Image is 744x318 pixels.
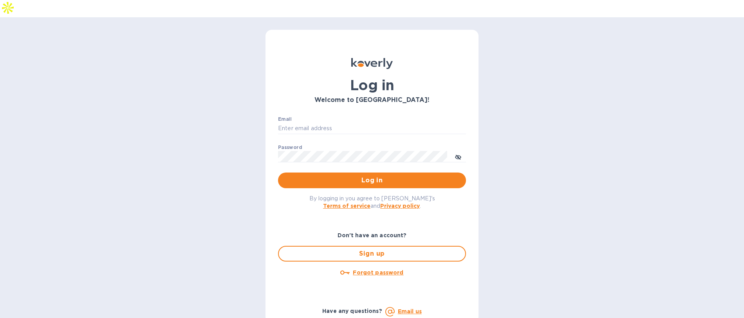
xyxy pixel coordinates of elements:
[284,176,460,185] span: Log in
[398,308,422,314] a: Email us
[278,96,466,104] h3: Welcome to [GEOGRAPHIC_DATA]!
[278,145,302,150] label: Password
[309,195,435,209] span: By logging in you agree to [PERSON_NAME]'s and .
[278,77,466,93] h1: Log in
[278,246,466,262] button: Sign up
[323,203,370,209] a: Terms of service
[380,203,420,209] a: Privacy policy
[278,123,466,134] input: Enter email address
[450,149,466,164] button: toggle password visibility
[338,232,407,238] b: Don't have an account?
[285,249,459,258] span: Sign up
[322,308,382,314] b: Have any questions?
[351,58,393,69] img: Koverly
[278,117,292,122] label: Email
[353,269,403,276] u: Forgot password
[278,173,466,188] button: Log in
